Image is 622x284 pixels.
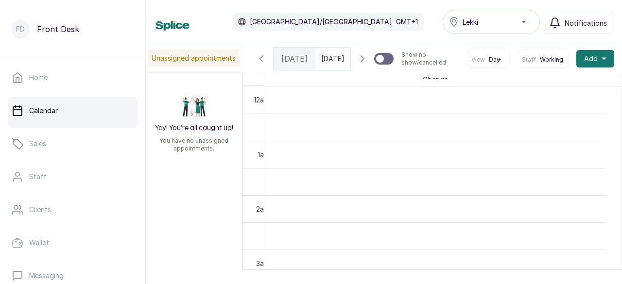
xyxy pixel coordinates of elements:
[252,95,271,105] div: 12am
[8,64,138,91] a: Home
[29,271,64,281] p: Messaging
[254,204,271,214] div: 2am
[396,17,418,27] p: GMT+1
[29,139,46,149] p: Sales
[544,12,612,34] button: Notifications
[540,56,563,64] span: Working
[256,150,271,160] div: 1am
[421,73,450,85] span: Gbenga
[148,50,240,67] p: Unassigned appointments
[8,196,138,223] a: Clients
[8,229,138,256] a: Wallet
[463,17,478,27] span: Lekki
[250,17,392,27] p: [GEOGRAPHIC_DATA]/[GEOGRAPHIC_DATA]
[29,238,49,248] p: Wallet
[8,97,138,124] a: Calendar
[522,56,564,64] button: StaffWorking
[152,137,236,152] p: You have no unassigned appointments.
[443,10,540,34] button: Lekki
[522,56,536,64] span: Staff
[8,130,138,157] a: Sales
[37,23,79,35] p: Front Desk
[29,172,47,182] p: Staff
[281,53,308,65] span: [DATE]
[576,50,614,67] button: Add
[29,106,58,116] p: Calendar
[16,24,25,34] p: FD
[584,54,598,64] span: Add
[471,56,485,64] span: View
[471,56,505,64] button: ViewDay
[565,18,607,28] span: Notifications
[29,205,51,215] p: Clients
[155,123,233,133] h2: Yay! You’re all caught up!
[401,51,459,67] p: Show no-show/cancelled
[29,73,48,83] p: Home
[489,56,500,64] span: Day
[254,258,271,268] div: 3am
[274,48,315,70] div: [DATE]
[8,163,138,190] a: Staff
